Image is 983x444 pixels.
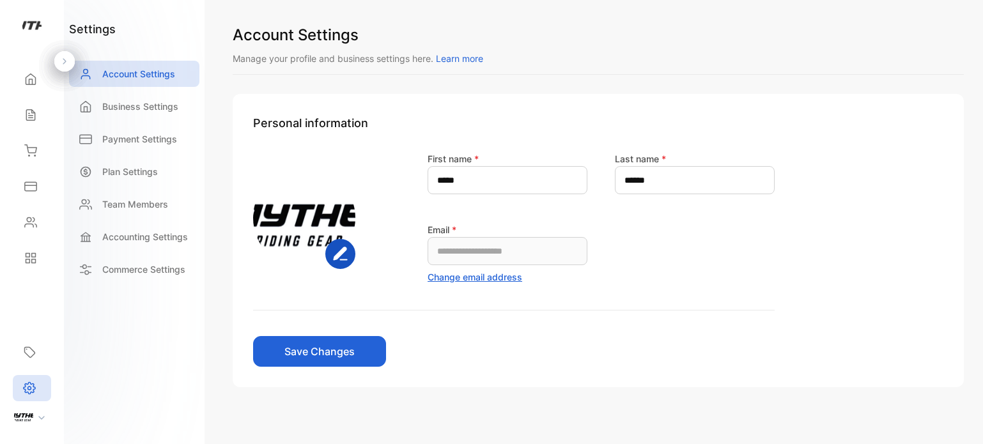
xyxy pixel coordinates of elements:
img: logo [22,17,42,36]
label: Email [428,224,456,235]
span: Learn more [436,53,483,64]
a: Commerce Settings [69,256,199,282]
h1: settings [69,20,116,38]
p: Plan Settings [102,165,158,178]
p: Commerce Settings [102,263,185,276]
img: profile [14,406,33,425]
iframe: LiveChat chat widget [929,390,983,444]
a: Payment Settings [69,126,199,152]
img: https://vencrusme-beta-s3bucket.s3.amazonaws.com/profileimages/5c88365c-0c47-4fc2-8343-31d7428320... [253,167,355,269]
p: Payment Settings [102,132,177,146]
a: Account Settings [69,61,199,87]
a: Accounting Settings [69,224,199,250]
button: Change email address [428,270,522,284]
a: Team Members [69,191,199,217]
p: Account Settings [102,67,175,80]
a: Business Settings [69,93,199,119]
label: First name [428,153,479,164]
h1: Personal information [253,114,943,132]
label: Last name [615,153,666,164]
p: Accounting Settings [102,230,188,243]
a: Plan Settings [69,158,199,185]
p: Business Settings [102,100,178,113]
button: Save Changes [253,336,386,367]
h1: Account Settings [233,24,964,47]
p: Team Members [102,197,168,211]
p: Manage your profile and business settings here. [233,52,964,65]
